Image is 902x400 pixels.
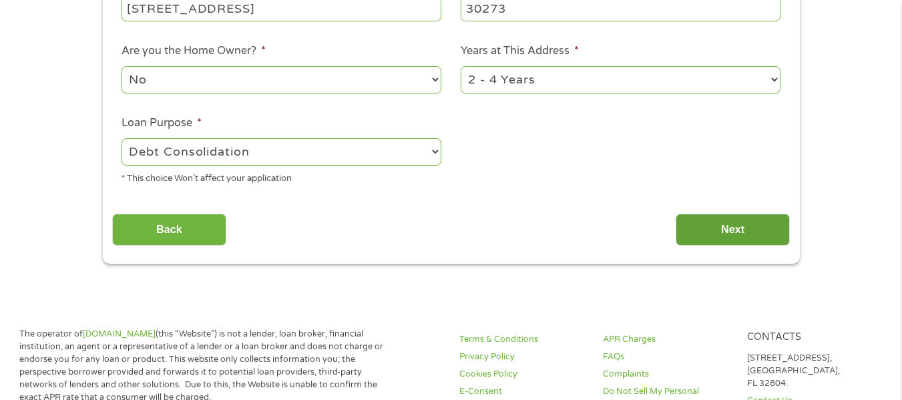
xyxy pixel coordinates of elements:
[461,44,579,58] label: Years at This Address
[676,214,790,246] input: Next
[603,368,730,381] a: Complaints
[459,333,587,346] a: Terms & Conditions
[83,329,156,339] a: [DOMAIN_NAME]
[459,351,587,363] a: Privacy Policy
[603,351,730,363] a: FAQs
[122,168,441,186] div: * This choice Won’t affect your application
[747,352,875,390] p: [STREET_ADDRESS], [GEOGRAPHIC_DATA], FL 32804.
[459,368,587,381] a: Cookies Policy
[747,331,875,344] h4: Contacts
[122,44,266,58] label: Are you the Home Owner?
[459,385,587,398] a: E-Consent
[112,214,226,246] input: Back
[603,333,730,346] a: APR Charges
[122,116,202,130] label: Loan Purpose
